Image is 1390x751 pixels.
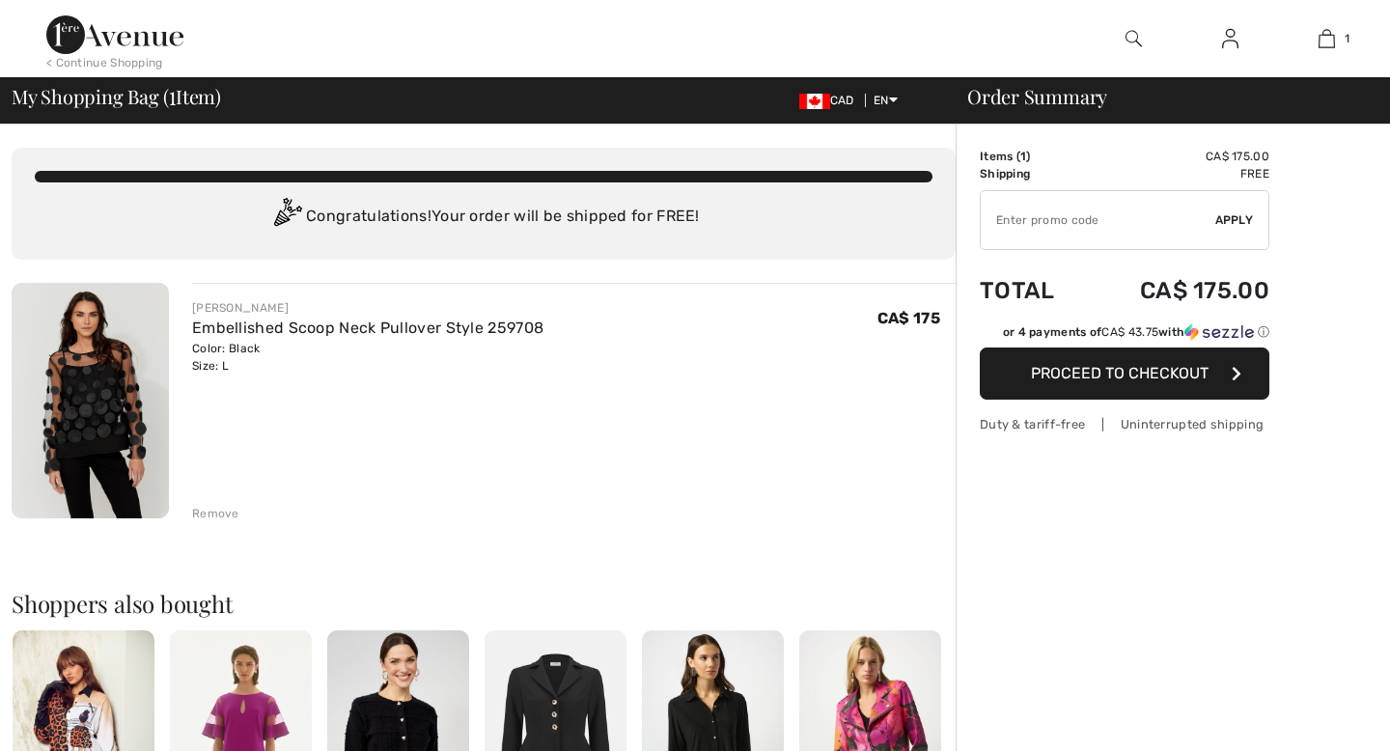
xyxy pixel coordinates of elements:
img: Canadian Dollar [799,94,830,109]
div: Order Summary [944,87,1378,106]
div: [PERSON_NAME] [192,299,543,317]
img: search the website [1126,27,1142,50]
a: Embellished Scoop Neck Pullover Style 259708 [192,319,543,337]
td: Shipping [980,165,1086,182]
td: Items ( ) [980,148,1086,165]
img: Congratulation2.svg [267,198,306,236]
h2: Shoppers also bought [12,592,956,615]
img: 1ère Avenue [46,15,183,54]
span: CA$ 175 [877,309,940,327]
span: Proceed to Checkout [1031,364,1209,382]
span: My Shopping Bag ( Item) [12,87,221,106]
img: Sezzle [1184,323,1254,341]
img: Embellished Scoop Neck Pullover Style 259708 [12,283,169,518]
div: or 4 payments ofCA$ 43.75withSezzle Click to learn more about Sezzle [980,323,1269,348]
img: My Bag [1319,27,1335,50]
span: CA$ 43.75 [1101,325,1158,339]
span: 1 [1345,30,1349,47]
div: < Continue Shopping [46,54,163,71]
a: Sign In [1207,27,1254,51]
span: Apply [1215,211,1254,229]
td: Free [1086,165,1269,182]
div: Congratulations! Your order will be shipped for FREE! [35,198,932,236]
div: Duty & tariff-free | Uninterrupted shipping [980,415,1269,433]
button: Proceed to Checkout [980,348,1269,400]
span: EN [874,94,898,107]
span: 1 [1020,150,1026,163]
span: 1 [169,82,176,107]
td: CA$ 175.00 [1086,258,1269,323]
td: CA$ 175.00 [1086,148,1269,165]
img: My Info [1222,27,1238,50]
div: or 4 payments of with [1003,323,1269,341]
div: Remove [192,505,239,522]
div: Color: Black Size: L [192,340,543,375]
input: Promo code [981,191,1215,249]
td: Total [980,258,1086,323]
span: CAD [799,94,862,107]
a: 1 [1279,27,1374,50]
